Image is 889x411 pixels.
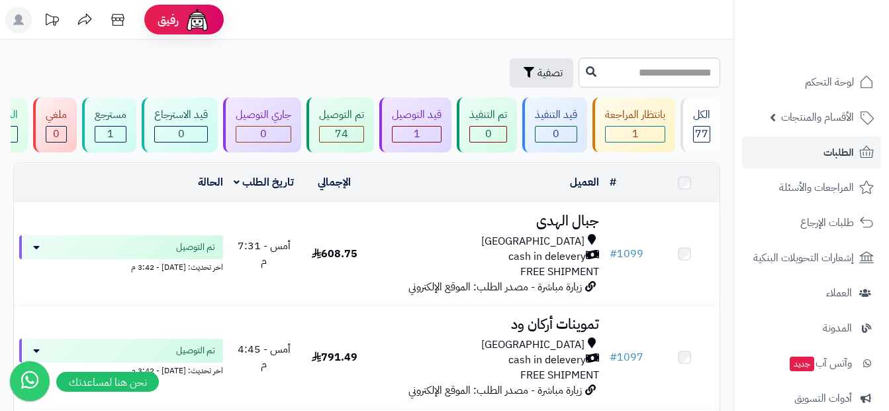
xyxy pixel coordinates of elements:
[742,312,881,344] a: المدونة
[605,107,665,123] div: بانتظار المراجعة
[610,349,617,365] span: #
[46,127,66,142] div: 0
[335,126,348,142] span: 74
[95,107,126,123] div: مسترجع
[198,174,223,190] a: الحالة
[823,143,854,162] span: الطلبات
[470,127,506,142] div: 0
[693,107,710,123] div: الكل
[742,172,881,204] a: المراجعات والأسئلة
[30,97,79,152] a: ملغي 0
[155,127,207,142] div: 0
[375,317,599,332] h3: تموينات أركان ود
[826,284,852,302] span: العملاء
[238,341,291,373] span: أمس - 4:45 م
[19,363,223,377] div: اخر تحديث: [DATE] - 3:42 م
[154,107,208,123] div: قيد الاسترجاع
[35,7,68,36] a: تحديثات المنصة
[46,107,67,123] div: ملغي
[481,234,585,249] span: [GEOGRAPHIC_DATA]
[139,97,220,152] a: قيد الاسترجاع 0
[19,259,223,273] div: اخر تحديث: [DATE] - 3:42 م
[377,97,454,152] a: قيد التوصيل 1
[610,349,643,365] a: #1097
[742,66,881,98] a: لوحة التحكم
[508,249,586,264] span: cash in delevery
[469,107,507,123] div: تم التنفيذ
[304,97,377,152] a: تم التوصيل 74
[788,354,852,373] span: وآتس آب
[408,382,582,398] span: زيارة مباشرة - مصدر الطلب: الموقع الإلكتروني
[553,126,559,142] span: 0
[408,279,582,295] span: زيارة مباشرة - مصدر الطلب: الموقع الإلكتروني
[538,65,563,81] span: تصفية
[236,127,291,142] div: 0
[510,58,573,88] button: تصفية
[536,127,577,142] div: 0
[176,344,215,357] span: تم التوصيل
[632,126,639,142] span: 1
[312,349,357,365] span: 791.49
[236,107,291,123] div: جاري التوصيل
[414,126,420,142] span: 1
[790,357,814,371] span: جديد
[742,347,881,379] a: وآتس آبجديد
[678,97,723,152] a: الكل77
[454,97,520,152] a: تم التنفيذ 0
[260,126,267,142] span: 0
[178,126,185,142] span: 0
[742,137,881,168] a: الطلبات
[53,126,60,142] span: 0
[742,207,881,239] a: طلبات الإرجاع
[610,246,643,262] a: #1099
[508,353,586,368] span: cash in delevery
[753,249,854,267] span: إشعارات التحويلات البنكية
[107,126,114,142] span: 1
[779,178,854,197] span: المراجعات والأسئلة
[520,264,599,280] span: FREE SHIPMENT
[610,246,617,262] span: #
[520,367,599,383] span: FREE SHIPMENT
[238,238,291,269] span: أمس - 7:31 م
[742,242,881,274] a: إشعارات التحويلات البنكية
[312,246,357,262] span: 608.75
[695,126,708,142] span: 77
[570,174,599,190] a: العميل
[95,127,126,142] div: 1
[742,277,881,309] a: العملاء
[158,12,179,28] span: رفيق
[485,126,492,142] span: 0
[184,7,211,33] img: ai-face.png
[520,97,590,152] a: قيد التنفيذ 0
[318,174,351,190] a: الإجمالي
[535,107,577,123] div: قيد التنفيذ
[393,127,441,142] div: 1
[234,174,294,190] a: تاريخ الطلب
[606,127,665,142] div: 1
[823,319,852,337] span: المدونة
[320,127,363,142] div: 74
[610,174,616,190] a: #
[319,107,364,123] div: تم التوصيل
[375,213,599,229] h3: جبال الهدى
[781,108,854,127] span: الأقسام والمنتجات
[220,97,304,152] a: جاري التوصيل 0
[590,97,678,152] a: بانتظار المراجعة 1
[805,73,854,91] span: لوحة التحكم
[481,337,585,353] span: [GEOGRAPHIC_DATA]
[800,213,854,232] span: طلبات الإرجاع
[392,107,442,123] div: قيد التوصيل
[79,97,139,152] a: مسترجع 1
[176,241,215,254] span: تم التوصيل
[794,389,852,408] span: أدوات التسويق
